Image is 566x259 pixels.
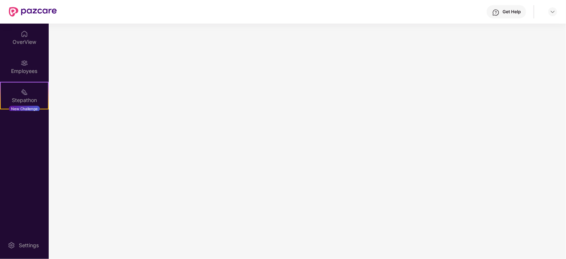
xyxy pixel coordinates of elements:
[21,88,28,96] img: svg+xml;base64,PHN2ZyB4bWxucz0iaHR0cDovL3d3dy53My5vcmcvMjAwMC9zdmciIHdpZHRoPSIyMSIgaGVpZ2h0PSIyMC...
[21,30,28,38] img: svg+xml;base64,PHN2ZyBpZD0iSG9tZSIgeG1sbnM9Imh0dHA6Ly93d3cudzMub3JnLzIwMDAvc3ZnIiB3aWR0aD0iMjAiIG...
[9,106,40,112] div: New Challenge
[17,242,41,249] div: Settings
[1,97,48,104] div: Stepathon
[8,242,15,249] img: svg+xml;base64,PHN2ZyBpZD0iU2V0dGluZy0yMHgyMCIgeG1sbnM9Imh0dHA6Ly93d3cudzMub3JnLzIwMDAvc3ZnIiB3aW...
[492,9,500,16] img: svg+xml;base64,PHN2ZyBpZD0iSGVscC0zMngzMiIgeG1sbnM9Imh0dHA6Ly93d3cudzMub3JnLzIwMDAvc3ZnIiB3aWR0aD...
[21,59,28,67] img: svg+xml;base64,PHN2ZyBpZD0iRW1wbG95ZWVzIiB4bWxucz0iaHR0cDovL3d3dy53My5vcmcvMjAwMC9zdmciIHdpZHRoPS...
[550,9,556,15] img: svg+xml;base64,PHN2ZyBpZD0iRHJvcGRvd24tMzJ4MzIiIHhtbG5zPSJodHRwOi8vd3d3LnczLm9yZy8yMDAwL3N2ZyIgd2...
[9,7,57,17] img: New Pazcare Logo
[503,9,521,15] div: Get Help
